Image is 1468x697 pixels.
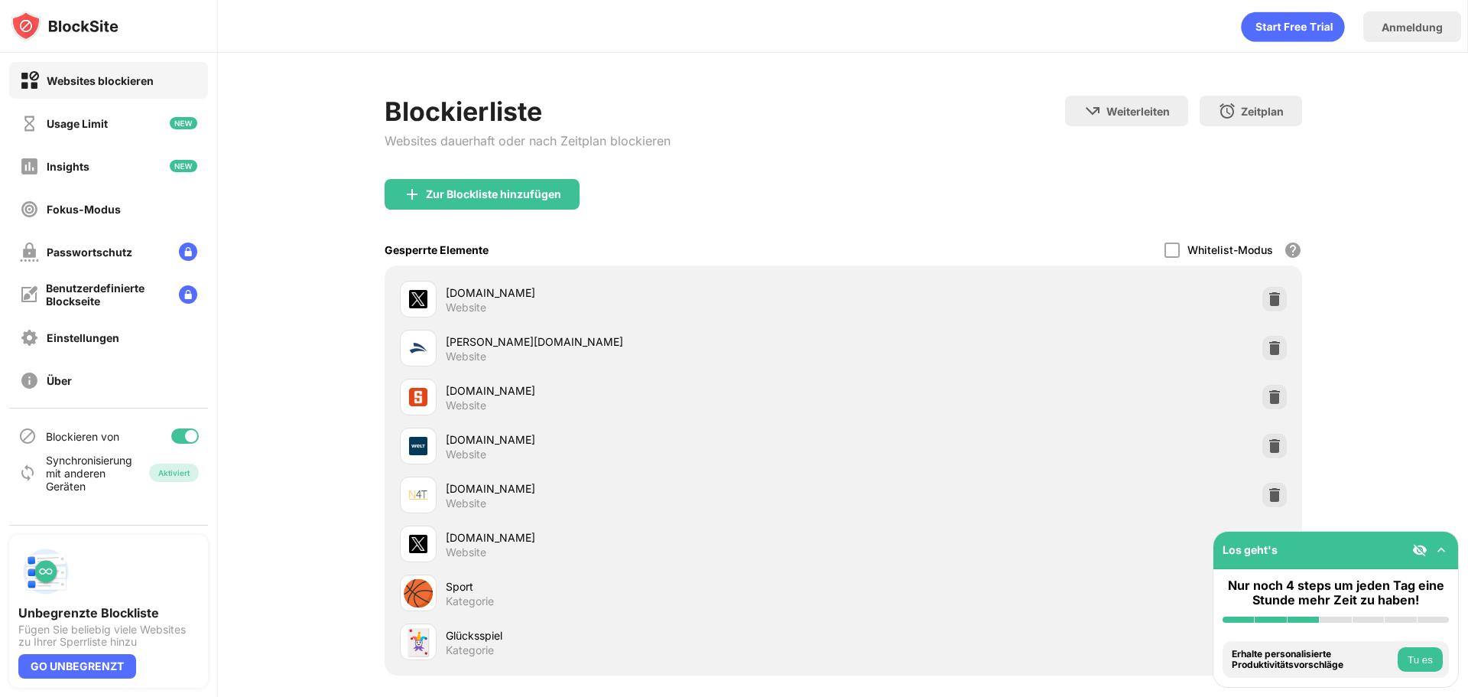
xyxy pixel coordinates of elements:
div: Nur noch 4 steps um jeden Tag eine Stunde mehr Zeit zu haben! [1223,578,1449,607]
img: block-on.svg [20,71,39,90]
img: insights-off.svg [20,157,39,176]
div: Los geht's [1223,543,1278,556]
img: settings-off.svg [20,328,39,347]
button: Tu es [1398,647,1443,672]
img: about-off.svg [20,371,39,390]
div: Website [446,399,486,412]
div: [DOMAIN_NAME] [446,480,843,497]
img: favicons [409,290,427,308]
div: Synchronisierung mit anderen Geräten [46,454,125,493]
div: Zur Blockliste hinzufügen [426,188,561,200]
div: Websites blockieren [47,74,154,87]
div: Fügen Sie beliebig viele Websites zu Ihrer Sperrliste hinzu [18,624,199,648]
div: Passwortschutz [47,246,132,259]
img: favicons [409,535,427,553]
div: [DOMAIN_NAME] [446,529,843,546]
img: eye-not-visible.svg [1412,542,1427,558]
div: GO UNBEGRENZT [18,654,136,679]
div: Zeitplan [1241,105,1284,118]
div: Kategorie [446,594,494,608]
div: Sport [446,578,843,594]
div: Website [446,497,486,510]
div: [DOMAIN_NAME] [446,383,843,399]
img: lock-menu.svg [179,285,197,304]
div: Kategorie [446,643,494,657]
img: favicons [409,339,427,357]
div: Gesperrte Elemente [385,243,489,256]
img: password-protection-off.svg [20,243,39,262]
div: Blockieren von [46,430,119,443]
div: Fokus-Modus [47,203,121,216]
img: push-block-list.svg [18,544,73,599]
img: lock-menu.svg [179,243,197,261]
img: customize-block-page-off.svg [20,285,38,304]
div: [PERSON_NAME][DOMAIN_NAME] [446,334,843,350]
div: Insights [47,160,89,173]
img: time-usage-off.svg [20,114,39,133]
div: animation [1241,11,1345,42]
img: omni-setup-toggle.svg [1434,542,1449,558]
div: 🏀 [402,578,434,609]
div: Website [446,546,486,559]
img: favicons [409,437,427,455]
div: Website [446,448,486,461]
div: Benutzerdefinierte Blockseite [46,282,167,308]
div: Whitelist-Modus [1187,243,1273,256]
div: Unbegrenzte Blockliste [18,605,199,620]
img: new-icon.svg [170,117,197,129]
img: focus-off.svg [20,200,39,219]
div: Websites dauerhaft oder nach Zeitplan blockieren [385,133,671,148]
div: Weiterleiten [1106,105,1170,118]
div: Usage Limit [47,117,108,130]
div: Einstellungen [47,331,119,344]
img: logo-blocksite.svg [11,11,119,41]
div: Blockierliste [385,96,671,127]
div: [DOMAIN_NAME] [446,285,843,301]
div: [DOMAIN_NAME] [446,432,843,448]
div: Website [446,350,486,363]
img: favicons [409,486,427,504]
div: Erhalte personalisierte Produktivitätsvorschläge [1232,649,1394,671]
img: blocking-icon.svg [18,427,37,445]
img: new-icon.svg [170,160,197,172]
div: 🃏 [402,627,434,658]
div: Aktiviert [158,468,190,477]
img: sync-icon.svg [18,464,37,482]
div: Website [446,301,486,314]
div: Anmeldung [1382,21,1443,34]
img: favicons [409,388,427,406]
div: Über [47,374,72,387]
div: Glücksspiel [446,627,843,643]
